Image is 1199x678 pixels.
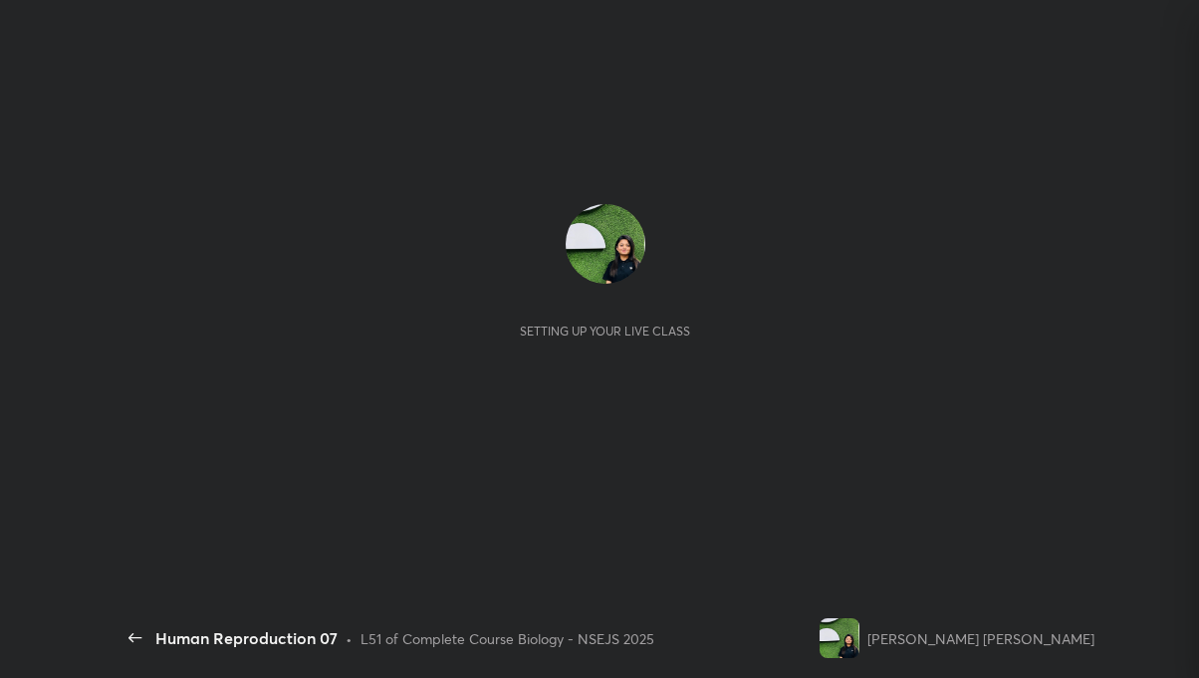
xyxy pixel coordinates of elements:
div: • [346,628,353,649]
div: Setting up your live class [520,324,690,339]
div: L51 of Complete Course Biology - NSEJS 2025 [360,628,654,649]
div: Human Reproduction 07 [155,626,338,650]
img: e522abdfb3ba4a9ba16d91eb6ff8438d.jpg [566,204,645,284]
img: e522abdfb3ba4a9ba16d91eb6ff8438d.jpg [820,618,859,658]
div: [PERSON_NAME] [PERSON_NAME] [867,628,1094,649]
